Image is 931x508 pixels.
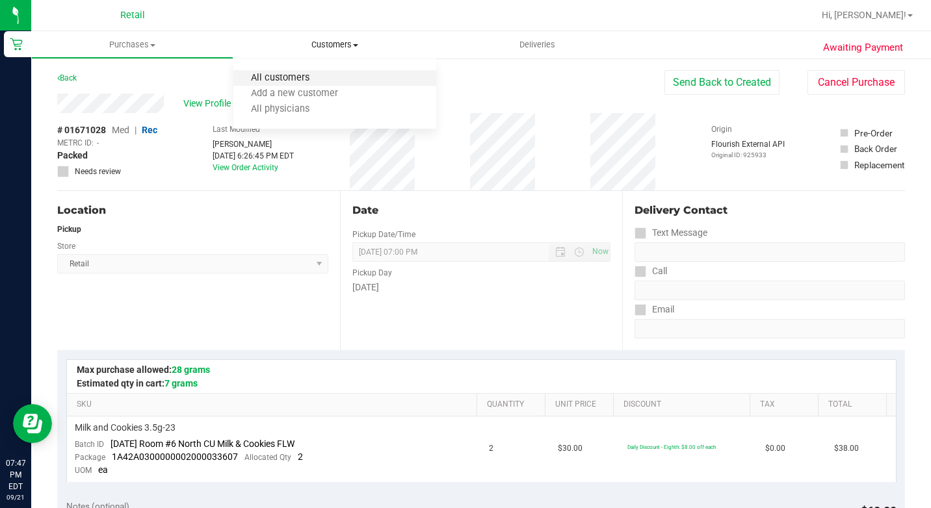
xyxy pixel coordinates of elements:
[627,444,716,450] span: Daily Discount - Eighth: $8.00 off each
[635,281,905,300] input: Format: (999) 999-9999
[352,281,611,294] div: [DATE]
[635,203,905,218] div: Delivery Contact
[352,267,392,279] label: Pickup Day
[834,442,859,455] span: $38.00
[233,39,436,51] span: Customers
[711,138,785,160] div: Flourish External API
[664,70,780,95] button: Send Back to Created
[822,10,906,20] span: Hi, [PERSON_NAME]!
[244,453,291,462] span: Allocated Qty
[635,223,707,242] label: Text Message
[31,31,233,58] a: Purchases
[57,137,94,149] span: METRC ID:
[164,378,198,388] span: 7 grams
[183,97,235,110] span: View Profile
[75,440,104,449] span: Batch ID
[635,242,905,262] input: Format: (999) 999-9999
[854,142,897,155] div: Back Order
[828,400,881,410] a: Total
[213,123,260,135] label: Last Modified
[489,442,493,455] span: 2
[120,10,145,21] span: Retail
[172,364,210,375] span: 28 grams
[436,31,638,58] a: Deliveries
[57,149,88,162] span: Packed
[57,240,75,252] label: Store
[487,400,540,410] a: Quantity
[77,364,210,375] span: Max purchase allowed:
[97,137,99,149] span: -
[112,451,238,462] span: 1A42A0300000002000033607
[213,163,278,172] a: View Order Activity
[213,150,294,162] div: [DATE] 6:26:45 PM EDT
[213,138,294,150] div: [PERSON_NAME]
[555,400,608,410] a: Unit Price
[635,262,667,281] label: Call
[57,225,81,234] strong: Pickup
[558,442,583,455] span: $30.00
[6,457,25,492] p: 07:47 PM EDT
[75,422,176,434] span: Milk and Cookies 3.5g-23
[352,203,611,218] div: Date
[854,159,904,171] div: Replacement
[142,125,157,135] span: Rec
[711,150,785,160] p: Original ID: 925933
[807,70,905,95] button: Cancel Purchase
[233,73,327,84] span: All customers
[623,400,744,410] a: Discount
[32,39,233,51] span: Purchases
[98,464,108,475] span: ea
[760,400,813,410] a: Tax
[854,127,893,140] div: Pre-Order
[57,73,77,83] a: Back
[57,203,328,218] div: Location
[57,123,106,137] span: # 01671028
[75,166,121,177] span: Needs review
[111,438,295,449] span: [DATE] Room #6 North CU Milk & Cookies FLW
[635,300,674,319] label: Email
[765,442,785,455] span: $0.00
[711,123,732,135] label: Origin
[823,40,903,55] span: Awaiting Payment
[13,404,52,443] iframe: Resource center
[75,453,105,462] span: Package
[233,104,327,115] span: All physicians
[75,466,92,475] span: UOM
[112,125,129,135] span: Med
[233,88,356,99] span: Add a new customer
[77,378,198,388] span: Estimated qty in cart:
[298,451,303,462] span: 2
[77,400,471,410] a: SKU
[10,38,23,51] inline-svg: Retail
[135,125,137,135] span: |
[352,229,415,240] label: Pickup Date/Time
[233,31,436,58] a: Customers All customers Add a new customer All physicians
[6,492,25,502] p: 09/21
[502,39,573,51] span: Deliveries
